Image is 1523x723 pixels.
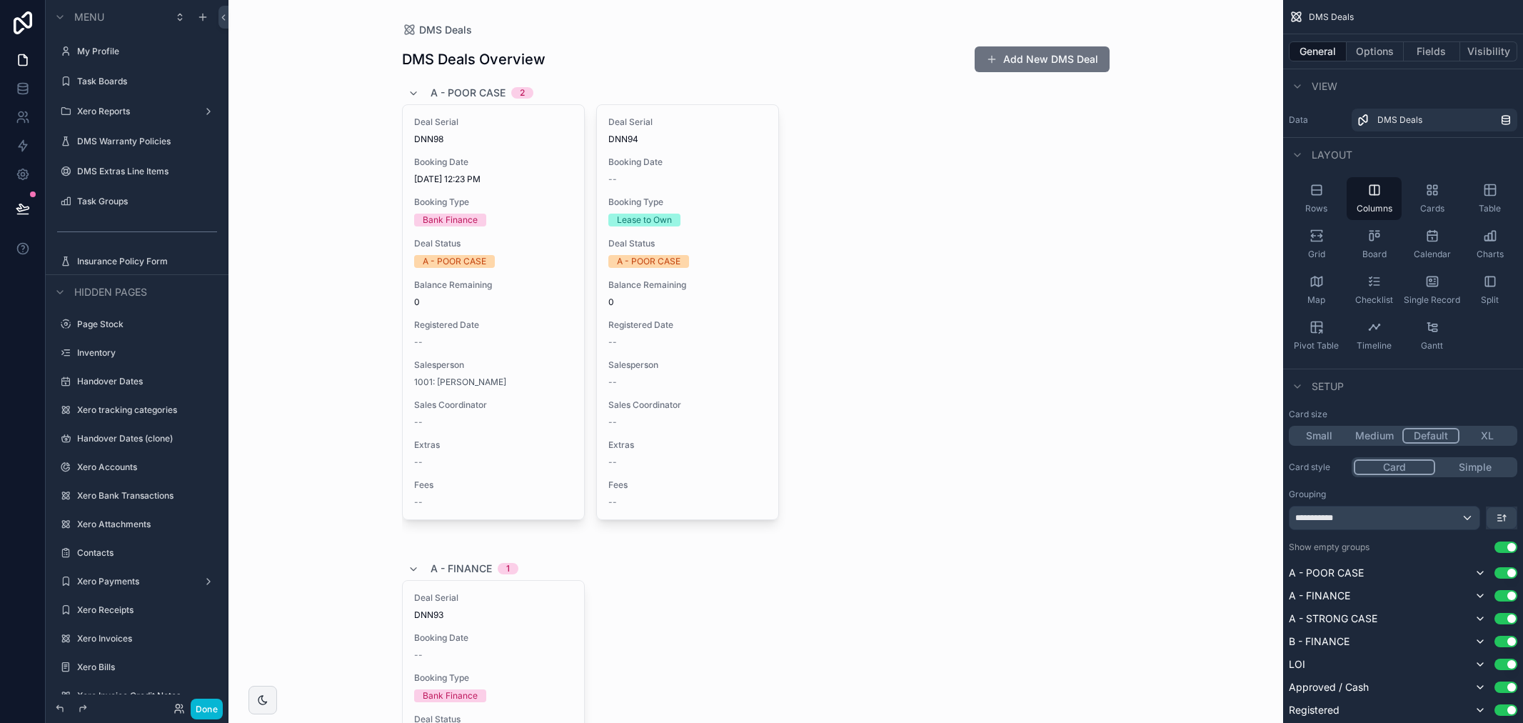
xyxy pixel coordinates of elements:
[77,576,197,587] label: Xero Payments
[1355,294,1393,306] span: Checklist
[1362,249,1387,260] span: Board
[1289,566,1364,580] span: A - POOR CASE
[1312,148,1352,162] span: Layout
[77,347,217,359] label: Inventory
[1347,177,1402,220] button: Columns
[1312,379,1344,394] span: Setup
[1462,223,1517,266] button: Charts
[77,662,217,673] label: Xero Bills
[1289,462,1346,473] label: Card style
[1477,249,1504,260] span: Charts
[1481,294,1499,306] span: Split
[1404,177,1459,220] button: Cards
[1354,459,1435,475] button: Card
[1402,428,1459,444] button: Default
[1462,177,1517,220] button: Table
[1308,249,1325,260] span: Grid
[1404,314,1459,357] button: Gantt
[1347,223,1402,266] button: Board
[77,433,217,444] a: Handover Dates (clone)
[1479,203,1501,214] span: Table
[1294,340,1339,351] span: Pivot Table
[1289,314,1344,357] button: Pivot Table
[1347,428,1402,444] button: Medium
[1289,680,1369,694] span: Approved / Cash
[1289,612,1377,626] span: A - STRONG CASE
[1289,634,1349,649] span: B - FINANCE
[77,76,217,87] label: Task Boards
[1289,41,1347,61] button: General
[1347,41,1404,61] button: Options
[1289,223,1344,266] button: Grid
[1414,249,1451,260] span: Calendar
[77,376,217,387] label: Handover Dates
[77,46,217,57] label: My Profile
[1289,542,1369,553] label: Show empty groups
[1459,428,1515,444] button: XL
[1289,269,1344,311] button: Map
[77,136,217,147] label: DMS Warranty Policies
[1435,459,1515,475] button: Simple
[1289,657,1305,672] span: LOI
[1289,409,1327,420] label: Card size
[74,10,104,24] span: Menu
[1404,269,1459,311] button: Single Record
[1460,41,1517,61] button: Visibility
[77,196,217,207] label: Task Groups
[1347,269,1402,311] button: Checklist
[77,519,217,530] label: Xero Attachments
[77,633,217,644] label: Xero Invoices
[77,106,197,117] label: Xero Reports
[1462,269,1517,311] button: Split
[1312,79,1337,94] span: View
[77,547,217,559] label: Contacts
[191,699,223,719] button: Done
[1377,114,1422,126] span: DMS Deals
[77,404,217,416] label: Xero tracking categories
[77,690,217,702] label: Xero Invoice Credit Notes
[1309,11,1354,23] span: DMS Deals
[77,256,217,267] label: Insurance Policy Form
[1289,114,1346,126] label: Data
[77,604,217,616] label: Xero Receipts
[1289,177,1344,220] button: Rows
[1357,340,1392,351] span: Timeline
[77,319,217,330] label: Page Stock
[1404,223,1459,266] button: Calendar
[1347,314,1402,357] button: Timeline
[1291,428,1347,444] button: Small
[1404,41,1461,61] button: Fields
[77,462,217,473] label: Xero Accounts
[1357,203,1392,214] span: Columns
[1421,340,1443,351] span: Gantt
[77,490,217,502] label: Xero Bank Transactions
[1305,203,1327,214] span: Rows
[1404,294,1460,306] span: Single Record
[1420,203,1444,214] span: Cards
[1352,109,1517,131] a: DMS Deals
[1289,589,1350,603] span: A - FINANCE
[1289,489,1326,500] label: Grouping
[1307,294,1325,306] span: Map
[77,166,217,177] label: DMS Extras Line Items
[74,285,147,299] span: Hidden pages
